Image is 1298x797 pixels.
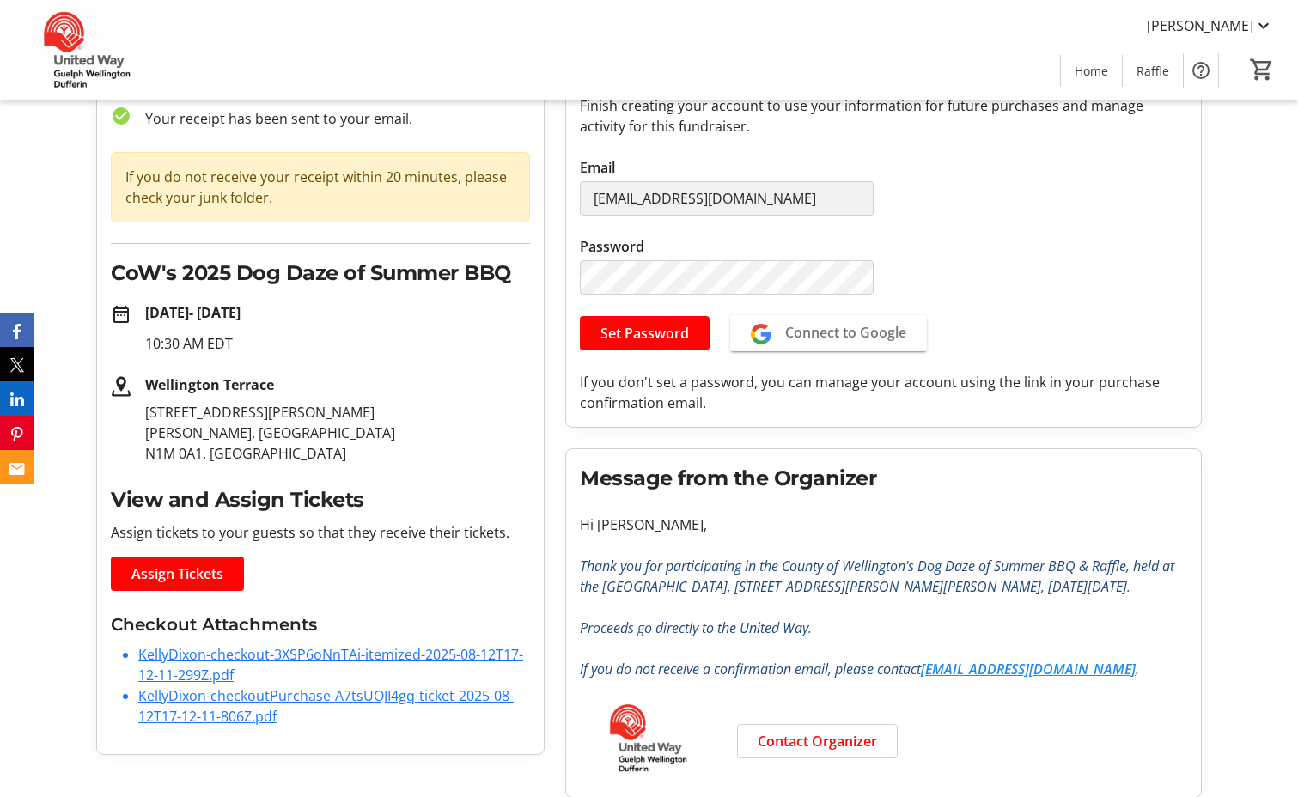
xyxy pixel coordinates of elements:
h3: Checkout Attachments [111,611,530,637]
button: Cart [1246,54,1277,85]
p: Finish creating your account to use your information for future purchases and manage activity for... [580,95,1187,137]
img: Google Short Logo [751,324,771,344]
p: If you don't set a password, you can manage your account using the link in your purchase confirma... [580,372,1187,413]
div: If you do not receive your receipt within 20 minutes, please check your junk folder. [111,152,530,222]
img: United Way Guelph Wellington Dufferin logo [580,700,716,776]
span: Contact Organizer [758,731,877,751]
a: [EMAIL_ADDRESS][DOMAIN_NAME] [921,660,1136,678]
span: Set Password [600,323,689,344]
button: [PERSON_NAME] [1133,12,1288,40]
p: Assign tickets to your guests so that they receive their tickets. [111,522,530,543]
p: [STREET_ADDRESS][PERSON_NAME] [PERSON_NAME], [GEOGRAPHIC_DATA] N1M 0A1, [GEOGRAPHIC_DATA] [145,402,530,464]
em: Thank you for participating in the County of Wellington's Dog Daze of Summer BBQ & Raffle, held a... [580,557,1174,596]
button: Set Password [580,316,710,350]
span: Connect to Google [751,322,906,344]
strong: Wellington Terrace [145,375,274,394]
a: Home [1061,55,1122,87]
a: KellyDixon-checkout-3XSP6oNnTAi-itemized-2025-08-12T17-12-11-299Z.pdf [138,645,523,684]
p: Hi [PERSON_NAME], [580,514,1187,535]
label: Email [580,157,615,178]
button: Help [1184,53,1218,88]
h2: CoW's 2025 Dog Daze of Summer BBQ [111,258,530,289]
span: Home [1075,62,1108,80]
h2: View and Assign Tickets [111,484,530,515]
span: Raffle [1137,62,1169,80]
label: Password [580,236,644,257]
p: 10:30 AM EDT [145,333,530,354]
mat-icon: check_circle [111,106,131,126]
span: Assign Tickets [131,563,223,584]
a: Contact Organizer [737,724,898,758]
em: If you do not receive a confirmation email, please contact . [580,660,1139,678]
a: Raffle [1123,55,1183,87]
mat-icon: date_range [111,304,131,325]
a: Assign Tickets [111,557,244,591]
p: Your receipt has been sent to your email. [131,108,530,129]
h2: Message from the Organizer [580,463,1187,494]
span: [PERSON_NAME] [1147,15,1253,36]
strong: [DATE] - [DATE] [145,303,241,322]
button: Connect to Google [730,315,927,351]
img: United Way Guelph Wellington Dufferin's Logo [10,7,163,93]
a: KellyDixon-checkoutPurchase-A7tsUOJI4gq-ticket-2025-08-12T17-12-11-806Z.pdf [138,686,514,726]
em: Proceeds go directly to the United Way. [580,618,812,637]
